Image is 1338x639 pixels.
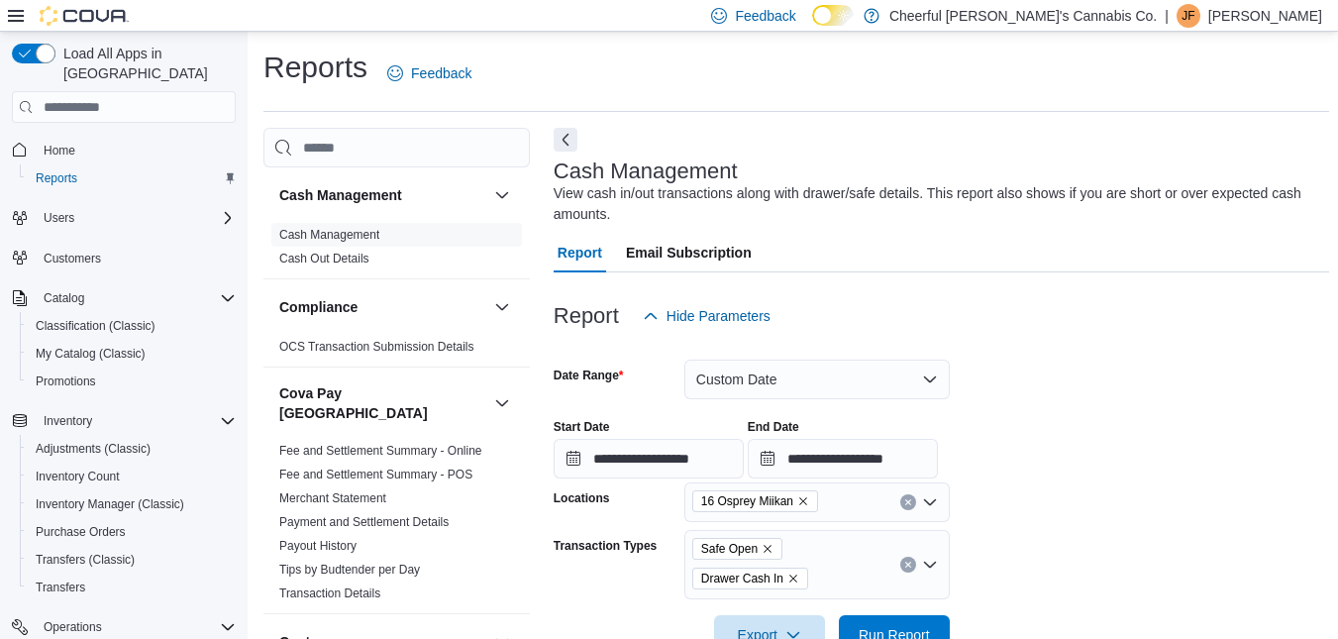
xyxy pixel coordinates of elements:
[20,518,244,546] button: Purchase Orders
[922,557,938,573] button: Open list of options
[36,286,236,310] span: Catalog
[922,494,938,510] button: Open list of options
[36,170,77,186] span: Reports
[36,580,85,595] span: Transfers
[20,463,244,490] button: Inventory Count
[44,143,75,159] span: Home
[28,492,236,516] span: Inventory Manager (Classic)
[748,419,799,435] label: End Date
[812,26,813,27] span: Dark Mode
[554,419,610,435] label: Start Date
[667,306,771,326] span: Hide Parameters
[635,296,778,336] button: Hide Parameters
[36,318,155,334] span: Classification (Classic)
[692,568,808,589] span: Drawer Cash In
[263,439,530,613] div: Cova Pay [GEOGRAPHIC_DATA]
[490,183,514,207] button: Cash Management
[28,520,236,544] span: Purchase Orders
[36,373,96,389] span: Promotions
[701,539,758,559] span: Safe Open
[20,368,244,395] button: Promotions
[558,233,602,272] span: Report
[279,538,357,554] span: Payout History
[44,290,84,306] span: Catalog
[279,228,379,242] a: Cash Management
[279,468,472,481] a: Fee and Settlement Summary - POS
[1182,4,1194,28] span: JF
[20,312,244,340] button: Classification (Classic)
[692,538,782,560] span: Safe Open
[28,576,236,599] span: Transfers
[279,514,449,530] span: Payment and Settlement Details
[36,137,236,161] span: Home
[28,465,128,488] a: Inventory Count
[279,586,380,600] a: Transaction Details
[36,139,83,162] a: Home
[762,543,773,555] button: Remove Safe Open from selection in this group
[20,574,244,601] button: Transfers
[279,227,379,243] span: Cash Management
[4,407,244,435] button: Inventory
[692,490,818,512] span: 16 Osprey Miikan
[36,552,135,568] span: Transfers (Classic)
[4,204,244,232] button: Users
[279,515,449,529] a: Payment and Settlement Details
[28,166,85,190] a: Reports
[279,297,486,317] button: Compliance
[279,539,357,553] a: Payout History
[900,557,916,573] button: Clear input
[4,244,244,272] button: Customers
[36,496,184,512] span: Inventory Manager (Classic)
[279,383,486,423] button: Cova Pay [GEOGRAPHIC_DATA]
[684,360,950,399] button: Custom Date
[554,128,577,152] button: Next
[28,520,134,544] a: Purchase Orders
[379,53,479,93] a: Feedback
[36,409,100,433] button: Inventory
[735,6,795,26] span: Feedback
[279,563,420,577] a: Tips by Budtender per Day
[279,297,358,317] h3: Compliance
[44,619,102,635] span: Operations
[279,340,474,354] a: OCS Transaction Submission Details
[36,441,151,457] span: Adjustments (Classic)
[28,437,158,461] a: Adjustments (Classic)
[279,443,482,459] span: Fee and Settlement Summary - Online
[701,491,793,511] span: 16 Osprey Miikan
[797,495,809,507] button: Remove 16 Osprey Miikan from selection in this group
[36,206,82,230] button: Users
[28,314,163,338] a: Classification (Classic)
[279,562,420,578] span: Tips by Budtender per Day
[20,340,244,368] button: My Catalog (Classic)
[36,615,110,639] button: Operations
[28,314,236,338] span: Classification (Classic)
[36,247,109,270] a: Customers
[1208,4,1322,28] p: [PERSON_NAME]
[263,335,530,367] div: Compliance
[44,413,92,429] span: Inventory
[20,435,244,463] button: Adjustments (Classic)
[554,183,1319,225] div: View cash in/out transactions along with drawer/safe details. This report also shows if you are s...
[1165,4,1169,28] p: |
[28,342,236,366] span: My Catalog (Classic)
[279,185,486,205] button: Cash Management
[279,491,386,505] a: Merchant Statement
[36,206,236,230] span: Users
[554,538,657,554] label: Transaction Types
[279,490,386,506] span: Merchant Statement
[900,494,916,510] button: Clear input
[20,546,244,574] button: Transfers (Classic)
[28,465,236,488] span: Inventory Count
[554,490,610,506] label: Locations
[36,469,120,484] span: Inventory Count
[28,576,93,599] a: Transfers
[44,251,101,266] span: Customers
[626,233,752,272] span: Email Subscription
[279,444,482,458] a: Fee and Settlement Summary - Online
[28,370,236,393] span: Promotions
[411,63,471,83] span: Feedback
[787,573,799,585] button: Remove Drawer Cash In from selection in this group
[1177,4,1200,28] div: Jason Fitzpatrick
[490,295,514,319] button: Compliance
[812,5,854,26] input: Dark Mode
